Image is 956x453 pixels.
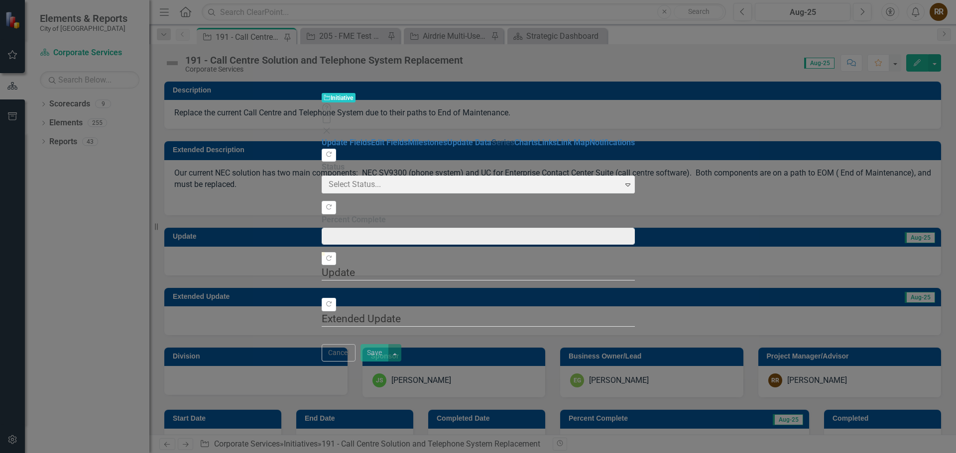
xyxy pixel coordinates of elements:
[491,138,514,147] a: Series
[322,138,371,147] a: Update Fields
[447,138,491,147] a: Update Data
[322,214,386,226] label: Percent Complete
[557,138,590,147] a: Link Map
[408,138,447,147] a: Milestones
[590,138,635,147] a: Notifications
[371,138,408,147] a: Edit Fields
[322,162,345,173] label: Status
[538,138,557,147] a: Links
[322,344,356,362] button: Cancel
[514,138,538,147] a: Charts
[360,344,388,362] button: Save
[322,311,635,327] legend: Extended Update
[322,93,356,102] span: Initiative
[322,265,635,280] legend: Update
